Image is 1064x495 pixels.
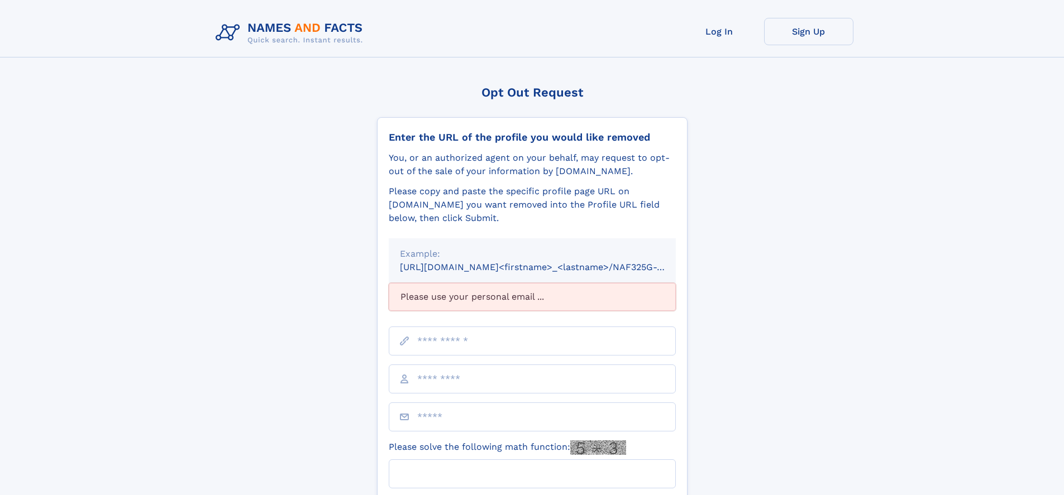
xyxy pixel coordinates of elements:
img: Logo Names and Facts [211,18,372,48]
a: Sign Up [764,18,853,45]
div: Example: [400,247,665,261]
div: Enter the URL of the profile you would like removed [389,131,676,143]
div: Please copy and paste the specific profile page URL on [DOMAIN_NAME] you want removed into the Pr... [389,185,676,225]
small: [URL][DOMAIN_NAME]<firstname>_<lastname>/NAF325G-xxxxxxxx [400,262,697,272]
div: Opt Out Request [377,85,688,99]
div: You, or an authorized agent on your behalf, may request to opt-out of the sale of your informatio... [389,151,676,178]
a: Log In [675,18,764,45]
label: Please solve the following math function: [389,440,626,455]
div: Please use your personal email ... [389,283,676,311]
